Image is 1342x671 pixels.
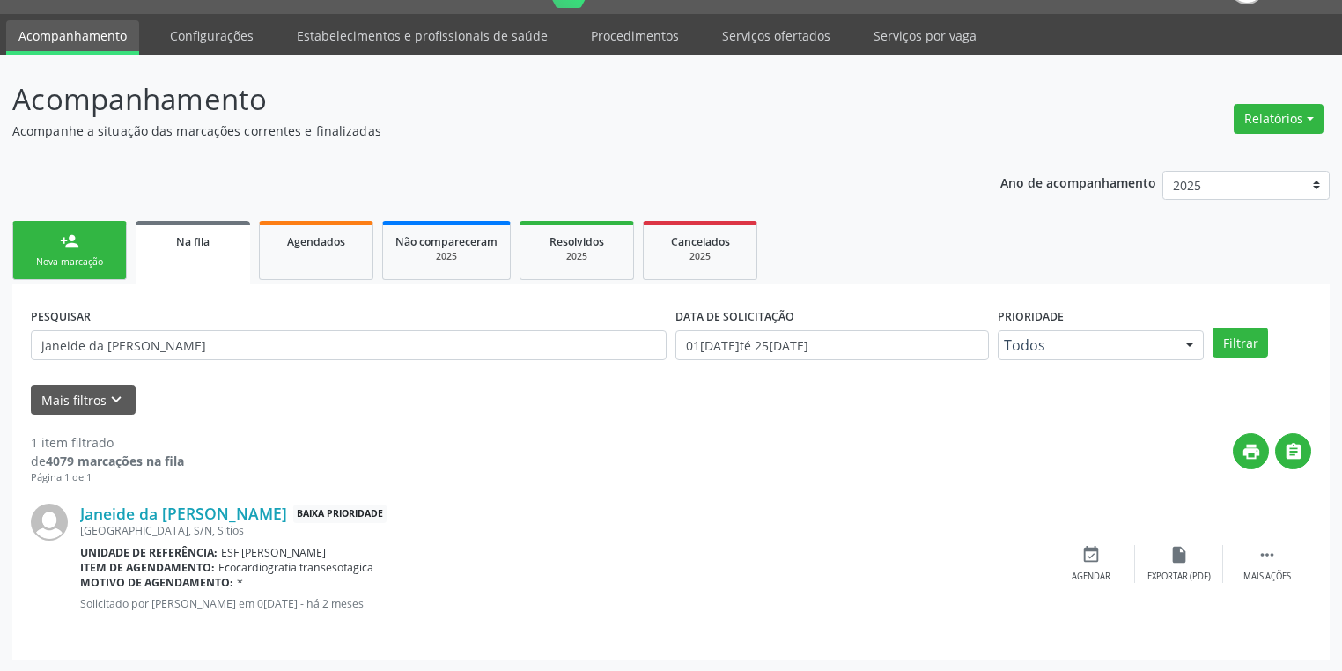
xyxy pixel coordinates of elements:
[221,545,326,560] span: ESF [PERSON_NAME]
[861,20,989,51] a: Serviços por vaga
[395,250,498,263] div: 2025
[656,250,744,263] div: 2025
[1072,571,1110,583] div: Agendar
[1213,328,1268,358] button: Filtrar
[31,303,91,330] label: PESQUISAR
[533,250,621,263] div: 2025
[12,122,934,140] p: Acompanhe a situação das marcações correntes e finalizadas
[549,234,604,249] span: Resolvidos
[46,453,184,469] strong: 4079 marcações na fila
[671,234,730,249] span: Cancelados
[31,452,184,470] div: de
[218,560,373,575] span: Ecocardiografia transesofagica
[107,390,126,409] i: keyboard_arrow_down
[710,20,843,51] a: Serviços ofertados
[1257,545,1277,564] i: 
[158,20,266,51] a: Configurações
[675,303,794,330] label: DATA DE SOLICITAÇÃO
[80,545,218,560] b: Unidade de referência:
[1234,104,1324,134] button: Relatórios
[1147,571,1211,583] div: Exportar (PDF)
[60,232,79,251] div: person_add
[1275,433,1311,469] button: 
[998,303,1064,330] label: Prioridade
[1242,442,1261,461] i: print
[675,330,989,360] input: Selecione um intervalo
[287,234,345,249] span: Agendados
[80,596,1047,611] p: Solicitado por [PERSON_NAME] em 0[DATE] - há 2 meses
[579,20,691,51] a: Procedimentos
[12,77,934,122] p: Acompanhamento
[26,255,114,269] div: Nova marcação
[31,470,184,485] div: Página 1 de 1
[293,505,387,523] span: Baixa Prioridade
[80,523,1047,538] div: [GEOGRAPHIC_DATA], S/N, Sitios
[284,20,560,51] a: Estabelecimentos e profissionais de saúde
[1000,171,1156,193] p: Ano de acompanhamento
[395,234,498,249] span: Não compareceram
[1081,545,1101,564] i: event_available
[80,560,215,575] b: Item de agendamento:
[1243,571,1291,583] div: Mais ações
[80,575,233,590] b: Motivo de agendamento:
[31,385,136,416] button: Mais filtroskeyboard_arrow_down
[1284,442,1303,461] i: 
[176,234,210,249] span: Na fila
[31,330,667,360] input: Nome, CNS
[6,20,139,55] a: Acompanhamento
[31,433,184,452] div: 1 item filtrado
[1004,336,1168,354] span: Todos
[31,504,68,541] img: img
[1169,545,1189,564] i: insert_drive_file
[1233,433,1269,469] button: print
[80,504,287,523] a: Janeide da [PERSON_NAME]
